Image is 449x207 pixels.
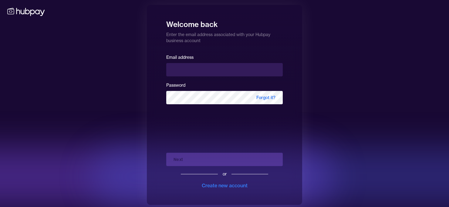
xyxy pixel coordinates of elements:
[166,55,194,60] label: Email address
[166,16,283,29] h1: Welcome back
[249,91,283,104] span: Forgot it?
[223,171,227,177] div: or
[166,29,283,44] p: Enter the email address associated with your Hubpay business account
[202,182,248,189] div: Create new account
[166,82,185,88] label: Password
